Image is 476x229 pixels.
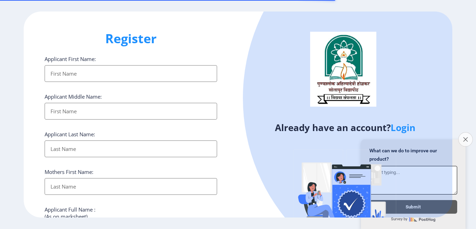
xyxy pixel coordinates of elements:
[45,131,95,138] label: Applicant Last Name:
[45,93,102,100] label: Applicant Middle Name:
[45,30,217,47] h1: Register
[243,122,447,133] h4: Already have an account?
[45,103,217,120] input: First Name
[45,168,93,175] label: Mothers First Name:
[45,178,217,195] input: Last Name
[45,65,217,82] input: First Name
[45,55,96,62] label: Applicant First Name:
[391,121,415,134] a: Login
[45,140,217,157] input: Last Name
[310,32,376,106] img: logo
[45,206,95,220] label: Applicant Full Name : (As on marksheet)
